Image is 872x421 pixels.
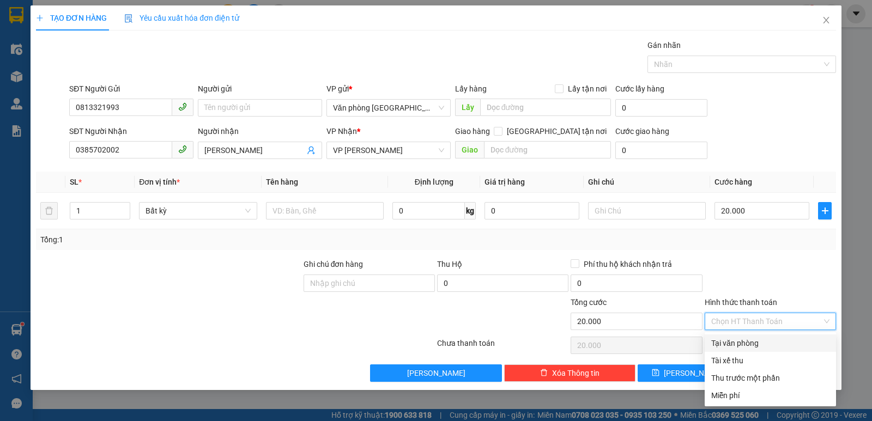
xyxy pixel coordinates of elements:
[36,14,107,22] span: TẠO ĐƠN HÀNG
[615,127,669,136] label: Cước giao hàng
[480,99,611,116] input: Dọc đường
[465,202,476,219] span: kg
[69,125,193,137] div: SĐT Người Nhận
[652,369,659,377] span: save
[36,14,44,22] span: plus
[705,298,777,307] label: Hình thức thanh toán
[540,369,548,377] span: delete
[818,202,832,219] button: plus
[326,83,451,95] div: VP gửi
[711,337,829,349] div: Tại văn phòng
[333,142,444,158] span: VP Thịnh Liệt
[60,27,247,40] li: Số 2 [PERSON_NAME], [GEOGRAPHIC_DATA]
[139,178,180,186] span: Đơn vị tính
[304,274,435,292] input: Ghi chú đơn hàng
[69,83,193,95] div: SĐT Người Gửi
[266,202,384,219] input: VD: Bàn, Ghế
[811,5,841,36] button: Close
[455,127,490,136] span: Giao hàng
[485,178,525,186] span: Giá trị hàng
[615,142,707,159] input: Cước giao hàng
[333,100,444,116] span: Văn phòng Ninh Bình
[819,206,831,215] span: plus
[198,83,322,95] div: Người gửi
[455,141,484,158] span: Giao
[146,203,250,219] span: Bất kỳ
[326,127,357,136] span: VP Nhận
[102,56,204,70] b: Gửi khách hàng
[178,102,187,111] span: phone
[266,178,298,186] span: Tên hàng
[88,13,219,26] b: Duy Khang Limousine
[571,298,607,307] span: Tổng cước
[502,125,611,137] span: [GEOGRAPHIC_DATA] tận nơi
[711,372,829,384] div: Thu trước một phần
[822,16,831,25] span: close
[304,260,364,269] label: Ghi chú đơn hàng
[638,364,736,382] button: save[PERSON_NAME]
[124,14,239,22] span: Yêu cầu xuất hóa đơn điện tử
[647,41,681,50] label: Gán nhãn
[711,389,829,401] div: Miễn phí
[178,145,187,154] span: phone
[584,172,710,193] th: Ghi chú
[485,202,579,219] input: 0
[714,178,752,186] span: Cước hàng
[14,79,113,152] b: GỬI : Văn phòng [GEOGRAPHIC_DATA]
[504,364,635,382] button: deleteXóa Thông tin
[307,146,316,155] span: user-add
[198,125,322,137] div: Người nhận
[588,202,706,219] input: Ghi Chú
[60,40,247,54] li: Hotline: 19003086
[552,367,599,379] span: Xóa Thông tin
[40,234,337,246] div: Tổng: 1
[615,99,707,117] input: Cước lấy hàng
[70,178,78,186] span: SL
[437,260,462,269] span: Thu Hộ
[579,258,676,270] span: Phí thu hộ khách nhận trả
[615,84,664,93] label: Cước lấy hàng
[711,355,829,367] div: Tài xế thu
[415,178,453,186] span: Định lượng
[40,202,58,219] button: delete
[564,83,611,95] span: Lấy tận nơi
[455,84,487,93] span: Lấy hàng
[14,14,68,68] img: logo.jpg
[370,364,501,382] button: [PERSON_NAME]
[455,99,480,116] span: Lấy
[124,14,133,23] img: icon
[407,367,465,379] span: [PERSON_NAME]
[436,337,570,356] div: Chưa thanh toán
[119,79,189,103] h1: NB1209250002
[484,141,611,158] input: Dọc đường
[664,367,722,379] span: [PERSON_NAME]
